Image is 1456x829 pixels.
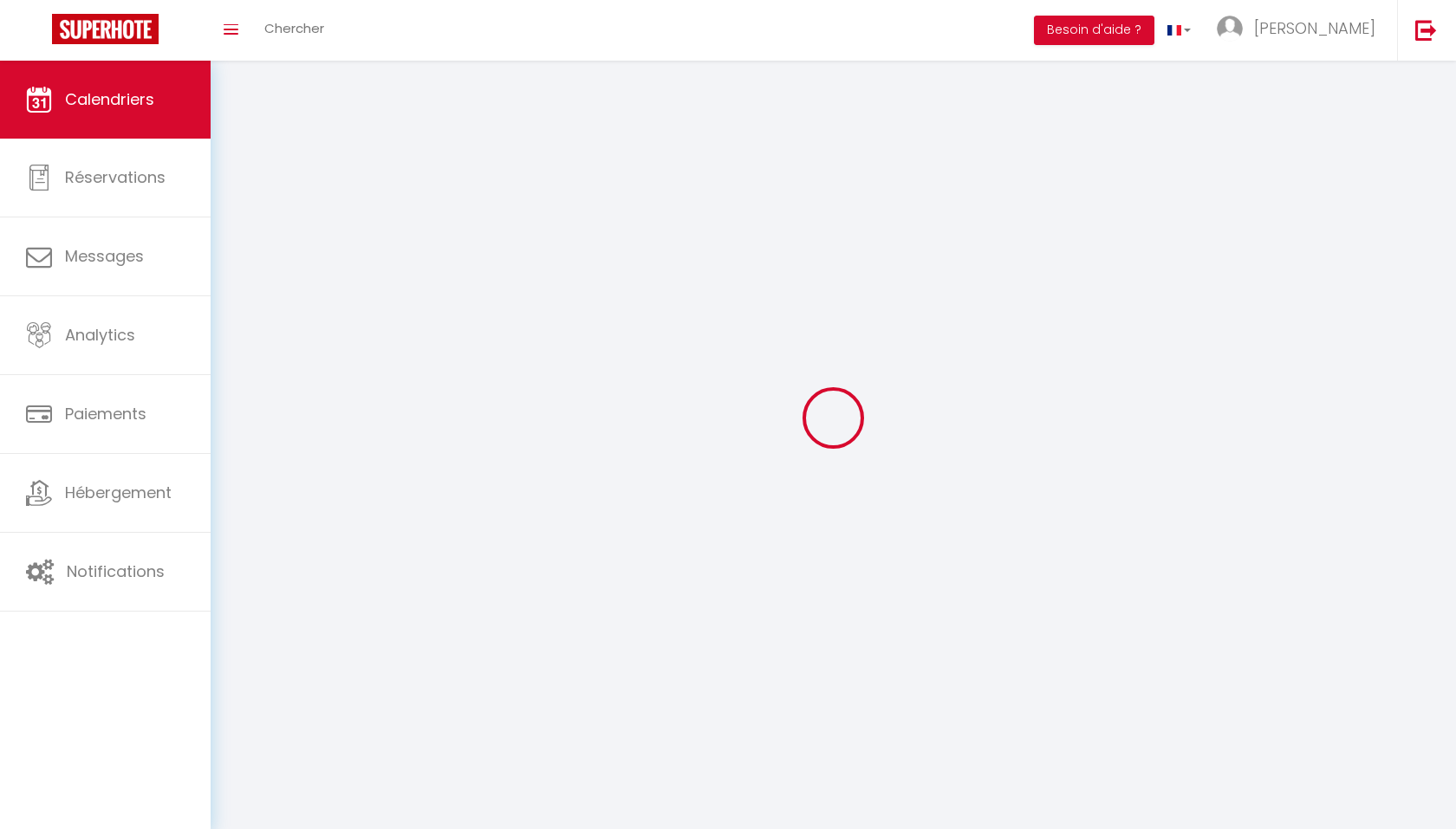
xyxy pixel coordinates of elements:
span: [PERSON_NAME] [1254,17,1375,39]
span: Chercher [264,19,324,37]
img: ... [1217,16,1243,42]
span: Messages [65,245,144,267]
span: Analytics [65,324,135,346]
img: Super Booking [52,14,159,44]
span: Hébergement [65,482,172,503]
span: Réservations [65,166,166,188]
button: Besoin d'aide ? [1034,16,1154,45]
img: logout [1415,19,1437,41]
span: Paiements [65,403,146,424]
span: Notifications [67,560,165,582]
span: Calendriers [65,88,154,110]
